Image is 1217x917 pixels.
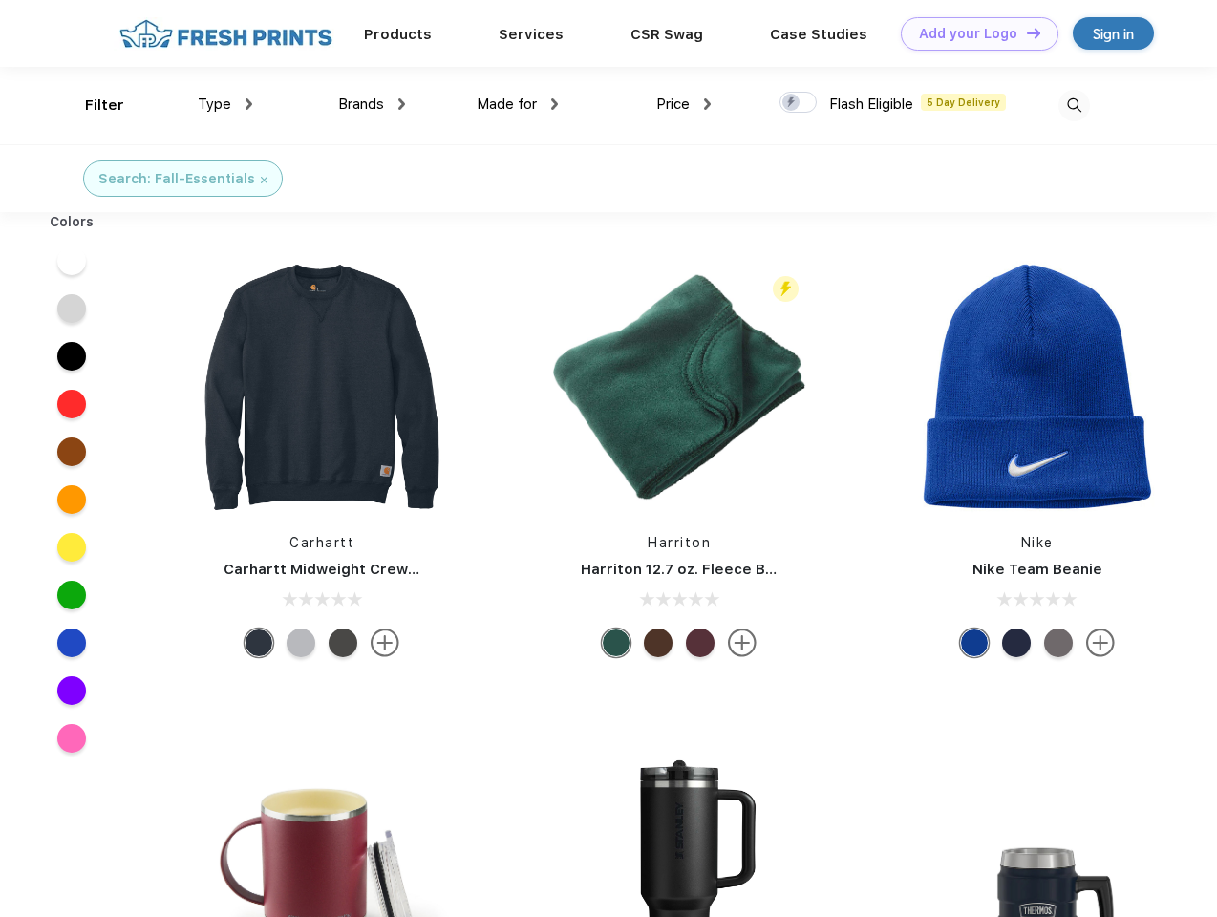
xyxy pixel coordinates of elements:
[1086,629,1115,657] img: more.svg
[773,276,799,302] img: flash_active_toggle.svg
[1093,23,1134,45] div: Sign in
[552,260,806,514] img: func=resize&h=266
[1021,535,1054,550] a: Nike
[1044,629,1073,657] div: Medium Grey
[261,177,267,183] img: filter_cancel.svg
[704,98,711,110] img: dropdown.png
[329,629,357,657] div: Carbon Heather
[1058,90,1090,121] img: desktop_search.svg
[245,629,273,657] div: New Navy
[686,629,715,657] div: Burgundy
[1002,629,1031,657] div: College Navy
[829,96,913,113] span: Flash Eligible
[195,260,449,514] img: func=resize&h=266
[728,629,757,657] img: more.svg
[114,17,338,51] img: fo%20logo%202.webp
[364,26,432,43] a: Products
[602,629,630,657] div: Hunter
[581,561,811,578] a: Harriton 12.7 oz. Fleece Blanket
[910,260,1164,514] img: func=resize&h=266
[289,535,354,550] a: Carhartt
[656,96,690,113] span: Price
[398,98,405,110] img: dropdown.png
[246,98,252,110] img: dropdown.png
[287,629,315,657] div: Heather Grey
[371,629,399,657] img: more.svg
[1073,17,1154,50] a: Sign in
[1027,28,1040,38] img: DT
[338,96,384,113] span: Brands
[921,94,1006,111] span: 5 Day Delivery
[648,535,711,550] a: Harriton
[644,629,673,657] div: Cocoa
[972,561,1102,578] a: Nike Team Beanie
[98,169,255,189] div: Search: Fall-Essentials
[85,95,124,117] div: Filter
[919,26,1017,42] div: Add your Logo
[35,212,109,232] div: Colors
[960,629,989,657] div: Game Royal
[551,98,558,110] img: dropdown.png
[477,96,537,113] span: Made for
[198,96,231,113] span: Type
[224,561,527,578] a: Carhartt Midweight Crewneck Sweatshirt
